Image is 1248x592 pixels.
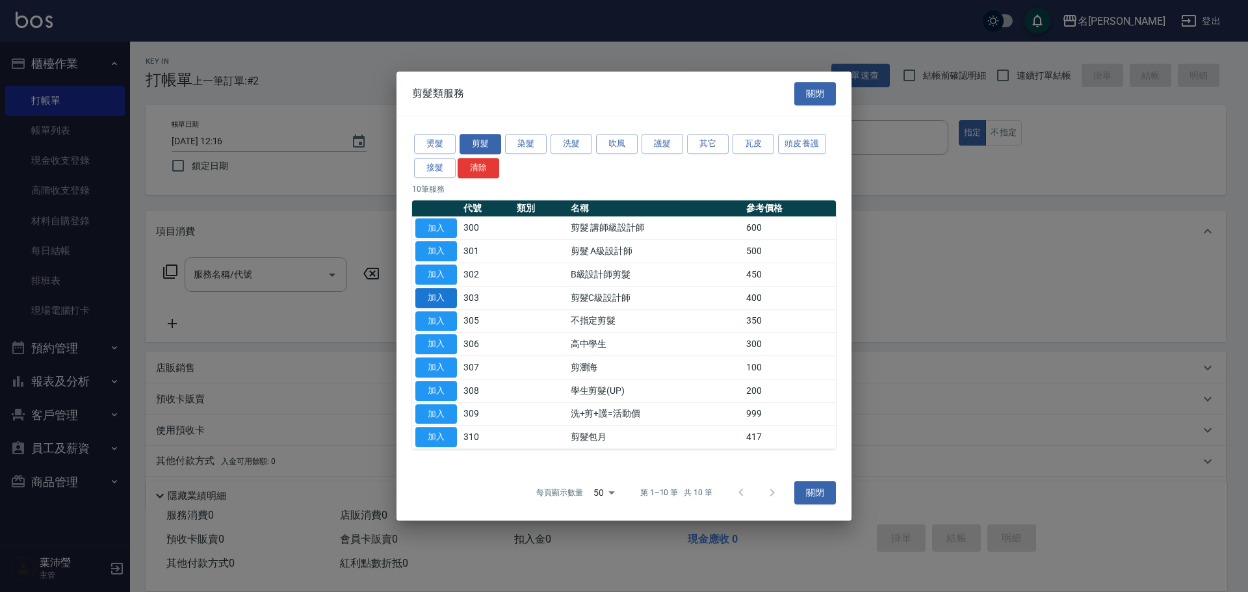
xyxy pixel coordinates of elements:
button: 剪髮 [460,134,501,154]
td: 450 [743,263,836,287]
td: 600 [743,216,836,240]
button: 其它 [687,134,729,154]
td: 剪髮 A級設計師 [567,240,743,263]
button: 關閉 [794,481,836,505]
td: 303 [460,286,513,309]
button: 關閉 [794,82,836,106]
button: 燙髮 [414,134,456,154]
td: 305 [460,309,513,333]
p: 10 筆服務 [412,183,836,195]
td: 350 [743,309,836,333]
td: 306 [460,333,513,356]
td: 302 [460,263,513,287]
td: 417 [743,426,836,449]
td: 學生剪髮(UP) [567,379,743,402]
button: 加入 [415,427,457,447]
td: 100 [743,356,836,380]
p: 每頁顯示數量 [536,487,583,498]
td: 高中學生 [567,333,743,356]
td: 309 [460,402,513,426]
button: 加入 [415,218,457,238]
td: 308 [460,379,513,402]
p: 第 1–10 筆 共 10 筆 [640,487,712,498]
button: 加入 [415,288,457,308]
button: 加入 [415,357,457,378]
button: 加入 [415,334,457,354]
td: 300 [460,216,513,240]
td: 400 [743,286,836,309]
td: 不指定剪髮 [567,309,743,333]
td: 999 [743,402,836,426]
button: 清除 [458,158,499,178]
td: 301 [460,240,513,263]
button: 接髮 [414,158,456,178]
button: 護髮 [642,134,683,154]
button: 加入 [415,404,457,424]
button: 洗髮 [551,134,592,154]
button: 染髮 [505,134,547,154]
span: 剪髮類服務 [412,87,464,100]
button: 加入 [415,241,457,261]
td: 剪髮 講師級設計師 [567,216,743,240]
td: 310 [460,426,513,449]
th: 名稱 [567,200,743,217]
td: 剪髮C級設計師 [567,286,743,309]
td: 洗+剪+護=活動價 [567,402,743,426]
button: 加入 [415,264,457,285]
div: 50 [588,475,619,510]
button: 吹風 [596,134,638,154]
td: 剪髮包月 [567,426,743,449]
button: 加入 [415,311,457,331]
td: 307 [460,356,513,380]
td: 300 [743,333,836,356]
th: 參考價格 [743,200,836,217]
th: 類別 [513,200,567,217]
button: 瓦皮 [733,134,774,154]
td: B級設計師剪髮 [567,263,743,287]
td: 500 [743,240,836,263]
button: 加入 [415,381,457,401]
th: 代號 [460,200,513,217]
button: 頭皮養護 [778,134,826,154]
td: 200 [743,379,836,402]
td: 剪瀏海 [567,356,743,380]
